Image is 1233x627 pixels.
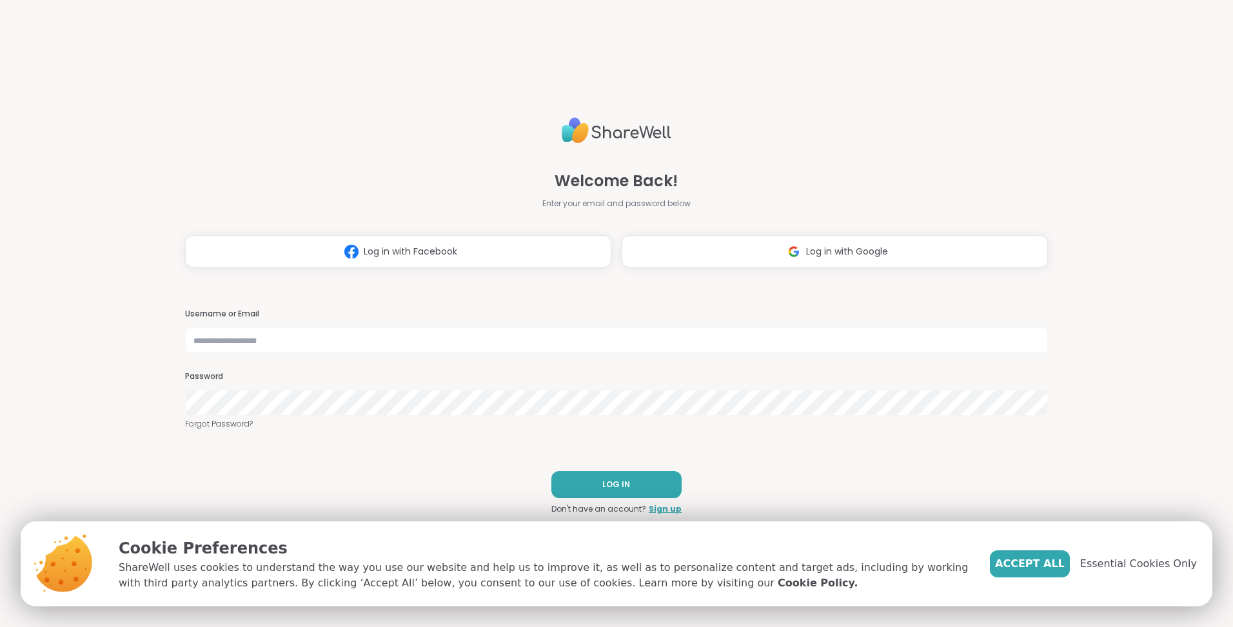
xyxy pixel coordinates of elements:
[782,240,806,264] img: ShareWell Logomark
[364,245,457,258] span: Log in with Facebook
[119,537,969,560] p: Cookie Preferences
[778,575,858,591] a: Cookie Policy.
[602,479,630,490] span: LOG IN
[185,309,1048,320] h3: Username or Email
[185,418,1048,430] a: Forgot Password?
[551,471,682,498] button: LOG IN
[622,235,1048,267] button: Log in with Google
[555,169,678,193] span: Welcome Back!
[995,556,1065,572] span: Accept All
[542,198,691,209] span: Enter your email and password below
[551,503,646,515] span: Don't have an account?
[1080,556,1197,572] span: Essential Cookies Only
[990,550,1070,577] button: Accept All
[185,235,611,267] button: Log in with Facebook
[806,245,888,258] span: Log in with Google
[562,112,671,149] img: ShareWell Logo
[649,503,682,515] a: Sign up
[119,560,969,591] p: ShareWell uses cookies to understand the way you use our website and help us to improve it, as we...
[185,371,1048,382] h3: Password
[339,240,364,264] img: ShareWell Logomark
